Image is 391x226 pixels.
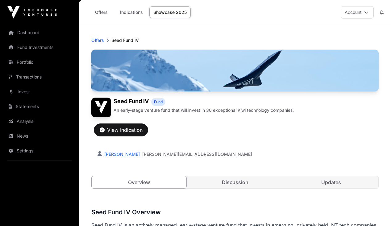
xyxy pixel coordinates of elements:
[111,37,139,43] p: Seed Fund IV
[116,6,147,18] a: Indications
[360,196,391,226] iframe: Chat Widget
[103,151,140,157] a: [PERSON_NAME]
[5,129,74,143] a: News
[5,26,74,39] a: Dashboard
[142,151,252,157] a: [PERSON_NAME][EMAIL_ADDRESS][DOMAIN_NAME]
[94,130,148,136] a: View Indication
[5,100,74,113] a: Statements
[91,50,379,91] img: Seed Fund IV
[5,144,74,158] a: Settings
[89,6,114,18] a: Offers
[5,55,74,69] a: Portfolio
[100,126,143,134] div: View Indication
[149,6,191,18] a: Showcase 2025
[284,176,378,188] a: Updates
[341,6,374,18] button: Account
[94,123,148,136] button: View Indication
[114,98,149,106] h1: Seed Fund IV
[5,115,74,128] a: Analysis
[5,85,74,99] a: Invest
[5,70,74,84] a: Transactions
[91,37,104,43] a: Offers
[92,176,378,188] nav: Tabs
[7,6,57,18] img: Icehouse Ventures Logo
[91,98,111,117] img: Seed Fund IV
[154,99,163,104] span: Fund
[5,41,74,54] a: Fund Investments
[91,207,379,217] h3: Seed Fund IV Overview
[188,176,282,188] a: Discussion
[91,176,187,189] a: Overview
[114,107,294,113] p: An early-stage venture fund that will invest in 30 exceptional Kiwi technology companies.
